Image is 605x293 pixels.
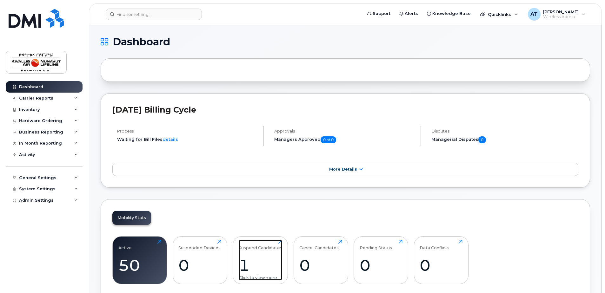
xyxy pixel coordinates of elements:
iframe: Messenger Launcher [577,265,600,288]
span: Dashboard [113,37,170,47]
div: Active [118,240,132,250]
span: 0 [478,136,486,143]
span: 0 of 0 [321,136,336,143]
div: 0 [178,256,221,275]
li: Waiting for Bill Files [117,136,258,142]
a: Suspend Candidates1Click to view more [239,240,282,280]
div: 0 [299,256,342,275]
div: 1 [239,256,282,275]
div: Data Conflicts [420,240,449,250]
div: Suspend Candidates [239,240,282,250]
a: details [163,137,178,142]
h5: Managerial Disputes [431,136,578,143]
div: Pending Status [360,240,392,250]
h4: Disputes [431,129,578,133]
a: Suspended Devices0 [178,240,221,280]
div: 50 [118,256,161,275]
div: 0 [420,256,462,275]
h4: Approvals [274,129,415,133]
a: Pending Status0 [360,240,402,280]
h2: [DATE] Billing Cycle [112,105,578,114]
div: Suspended Devices [178,240,221,250]
div: Click to view more [239,275,282,281]
span: More Details [329,167,357,172]
a: Cancel Candidates0 [299,240,342,280]
h4: Process [117,129,258,133]
a: Active50 [118,240,161,280]
h5: Managers Approved [274,136,415,143]
div: 0 [360,256,402,275]
div: Cancel Candidates [299,240,339,250]
a: Data Conflicts0 [420,240,462,280]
